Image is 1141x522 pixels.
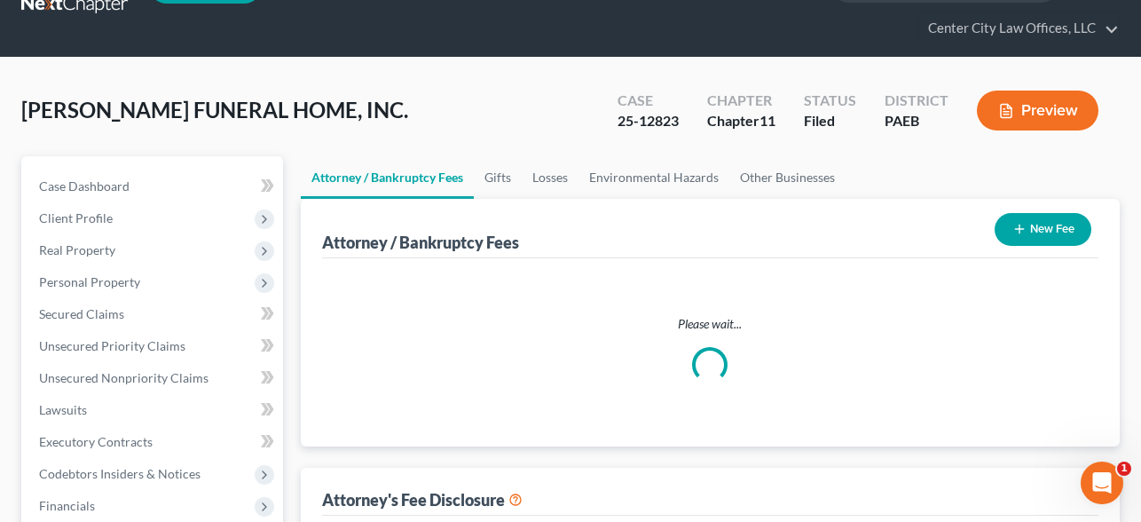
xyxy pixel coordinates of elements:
div: Filed [804,111,856,131]
button: New Fee [995,213,1091,246]
div: District [885,91,948,111]
span: Unsecured Nonpriority Claims [39,370,209,385]
a: Unsecured Priority Claims [25,330,283,362]
a: Losses [522,156,578,199]
button: Preview [977,91,1098,130]
a: Environmental Hazards [578,156,729,199]
a: Lawsuits [25,394,283,426]
a: Other Businesses [729,156,846,199]
span: Financials [39,498,95,513]
a: Gifts [474,156,522,199]
iframe: Intercom live chat [1081,462,1123,504]
a: Attorney / Bankruptcy Fees [301,156,474,199]
a: Secured Claims [25,298,283,330]
span: [PERSON_NAME] FUNERAL HOME, INC. [21,97,408,123]
span: Real Property [39,242,115,257]
span: Case Dashboard [39,178,130,194]
span: 1 [1117,462,1131,476]
span: Executory Contracts [39,434,153,449]
div: Attorney's Fee Disclosure [322,489,523,510]
a: Unsecured Nonpriority Claims [25,362,283,394]
div: Chapter [707,111,775,131]
a: Executory Contracts [25,426,283,458]
span: Secured Claims [39,306,124,321]
div: Case [618,91,679,111]
a: Case Dashboard [25,170,283,202]
p: Please wait... [336,315,1085,333]
span: 11 [759,112,775,129]
div: Attorney / Bankruptcy Fees [322,232,519,253]
span: Unsecured Priority Claims [39,338,185,353]
span: Lawsuits [39,402,87,417]
div: 25-12823 [618,111,679,131]
span: Client Profile [39,210,113,225]
a: Center City Law Offices, LLC [919,12,1119,44]
span: Personal Property [39,274,140,289]
div: Chapter [707,91,775,111]
span: Codebtors Insiders & Notices [39,466,201,481]
div: Status [804,91,856,111]
div: PAEB [885,111,948,131]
